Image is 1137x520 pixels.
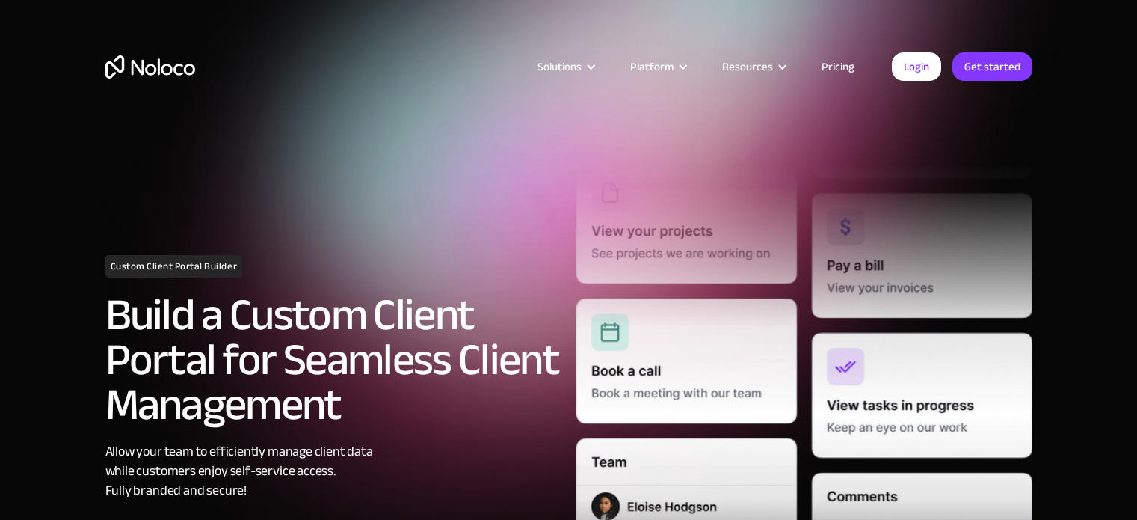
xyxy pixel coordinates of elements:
[519,57,611,76] div: Solutions
[703,57,803,76] div: Resources
[803,57,873,76] a: Pricing
[105,293,561,427] h2: Build a Custom Client Portal for Seamless Client Management
[630,57,674,76] div: Platform
[892,52,941,81] a: Login
[722,57,773,76] div: Resources
[105,442,561,501] div: Allow your team to efficiently manage client data while customers enjoy self-service access. Full...
[105,55,195,79] a: home
[952,52,1032,81] a: Get started
[611,57,703,76] div: Platform
[537,57,582,76] div: Solutions
[105,255,243,278] h1: Custom Client Portal Builder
